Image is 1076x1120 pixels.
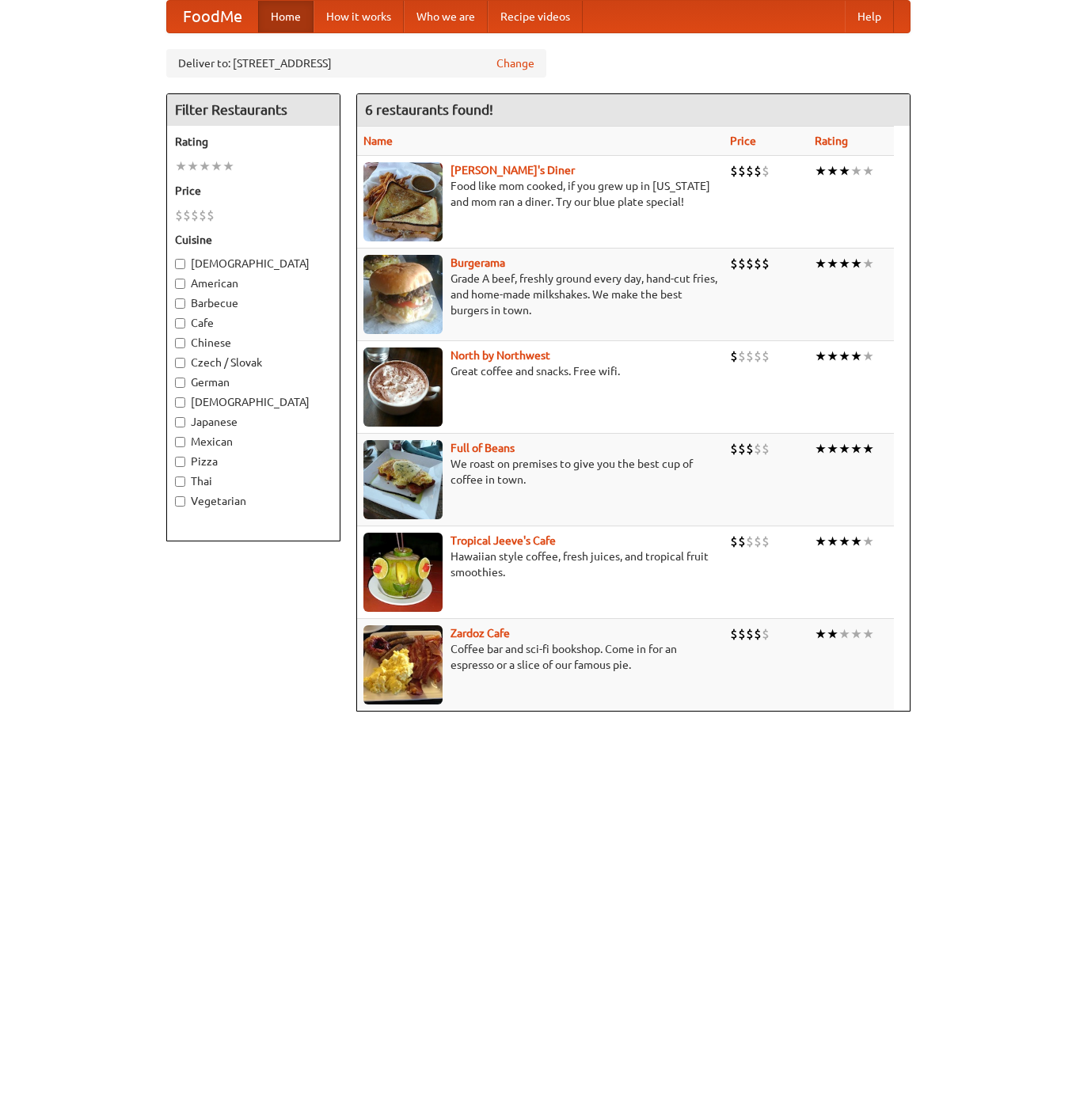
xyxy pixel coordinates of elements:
[175,256,332,271] label: [DEMOGRAPHIC_DATA]
[222,158,234,175] li: ★
[166,49,546,78] div: Deliver to: [STREET_ADDRESS]
[827,625,838,643] li: ★
[175,335,332,351] label: Chinese
[451,534,556,547] a: Tropical Jeeve's Cafe
[175,279,185,289] input: American
[845,1,894,32] a: Help
[762,255,770,272] li: $
[451,164,575,177] a: [PERSON_NAME]'s Diner
[175,493,332,509] label: Vegetarian
[827,347,838,365] li: ★
[754,162,762,180] li: $
[746,255,754,272] li: $
[175,183,332,199] h5: Price
[175,338,185,348] input: Chinese
[827,162,838,180] li: ★
[746,440,754,457] li: $
[730,347,738,365] li: $
[730,533,738,550] li: $
[175,378,185,388] input: German
[199,207,207,224] li: $
[827,533,838,550] li: ★
[258,1,314,32] a: Home
[862,533,874,550] li: ★
[363,162,443,241] img: sallys.jpg
[850,162,862,180] li: ★
[738,162,746,180] li: $
[175,358,185,368] input: Czech / Slovak
[175,315,332,331] label: Cafe
[314,1,404,32] a: How it works
[738,625,746,643] li: $
[827,255,838,272] li: ★
[175,275,332,291] label: American
[363,178,717,210] p: Food like mom cooked, if you grew up in [US_STATE] and mom ran a diner. Try our blue plate special!
[862,255,874,272] li: ★
[363,625,443,704] img: zardoz.jpg
[762,625,770,643] li: $
[730,135,756,147] a: Price
[451,349,550,362] b: North by Northwest
[762,440,770,457] li: $
[451,256,505,269] b: Burgerama
[730,255,738,272] li: $
[746,162,754,180] li: $
[363,363,717,379] p: Great coffee and snacks. Free wifi.
[754,625,762,643] li: $
[815,533,827,550] li: ★
[862,625,874,643] li: ★
[175,298,185,309] input: Barbecue
[211,158,222,175] li: ★
[488,1,583,32] a: Recipe videos
[175,417,185,427] input: Japanese
[815,135,848,147] a: Rating
[762,162,770,180] li: $
[850,347,862,365] li: ★
[496,55,534,71] a: Change
[451,627,510,640] a: Zardoz Cafe
[862,347,874,365] li: ★
[746,347,754,365] li: $
[762,347,770,365] li: $
[175,434,332,450] label: Mexican
[175,397,185,408] input: [DEMOGRAPHIC_DATA]
[175,394,332,410] label: [DEMOGRAPHIC_DATA]
[175,134,332,150] h5: Rating
[191,207,199,224] li: $
[183,207,191,224] li: $
[754,440,762,457] li: $
[175,355,332,370] label: Czech / Slovak
[738,533,746,550] li: $
[175,454,332,469] label: Pizza
[167,1,258,32] a: FoodMe
[175,374,332,390] label: German
[363,347,443,427] img: north.jpg
[175,295,332,311] label: Barbecue
[175,414,332,430] label: Japanese
[199,158,211,175] li: ★
[850,533,862,550] li: ★
[730,625,738,643] li: $
[754,255,762,272] li: $
[762,533,770,550] li: $
[838,440,850,457] li: ★
[838,162,850,180] li: ★
[175,496,185,507] input: Vegetarian
[862,440,874,457] li: ★
[838,625,850,643] li: ★
[738,440,746,457] li: $
[815,255,827,272] li: ★
[451,442,515,454] a: Full of Beans
[838,347,850,365] li: ★
[187,158,199,175] li: ★
[175,232,332,248] h5: Cuisine
[850,625,862,643] li: ★
[404,1,488,32] a: Who we are
[363,456,717,488] p: We roast on premises to give you the best cup of coffee in town.
[738,347,746,365] li: $
[363,135,393,147] a: Name
[175,473,332,489] label: Thai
